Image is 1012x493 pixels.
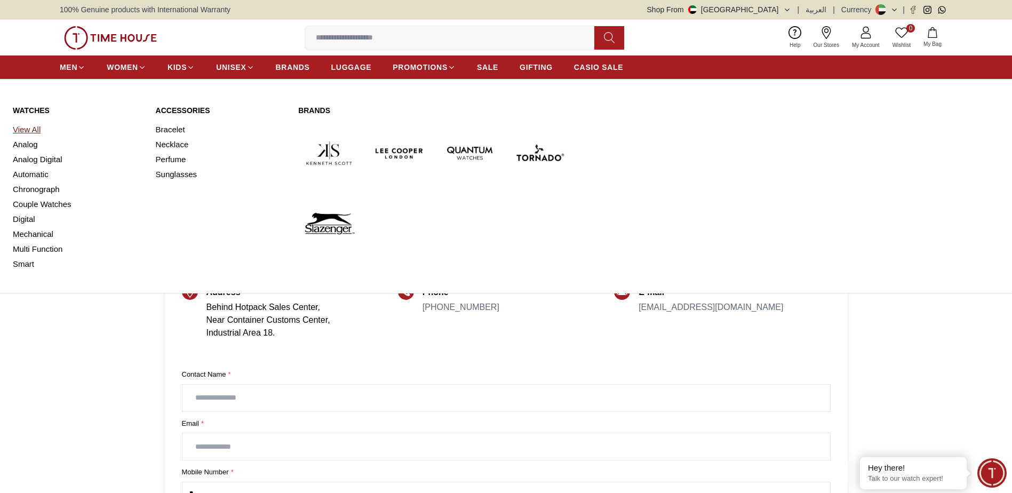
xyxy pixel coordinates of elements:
span: MEN [60,62,77,73]
a: Watches [13,105,143,116]
a: Our Stores [807,24,846,51]
p: Industrial Area 18. [206,327,330,339]
a: GIFTING [520,58,553,77]
span: WOMEN [107,62,138,73]
a: Sunglasses [156,167,286,182]
a: KIDS [168,58,195,77]
button: Shop From[GEOGRAPHIC_DATA] [647,4,791,15]
a: MEN [60,58,85,77]
a: UNISEX [216,58,254,77]
a: SALE [477,58,498,77]
label: Contact Name [182,369,831,380]
span: | [903,4,905,15]
a: Bracelet [156,122,286,137]
span: Our Stores [809,41,843,49]
a: Help [783,24,807,51]
span: PROMOTIONS [393,62,448,73]
img: Quantum [439,122,501,184]
a: [PHONE_NUMBER] [423,303,499,312]
span: | [833,4,835,15]
a: BRANDS [276,58,310,77]
img: ... [64,26,157,50]
a: Chronograph [13,182,143,197]
span: 0 [906,24,915,33]
img: Lee Cooper [369,122,431,184]
a: 0Wishlist [886,24,917,51]
span: My Account [848,41,884,49]
p: Behind Hotpack Sales Center, [206,301,330,314]
span: Help [785,41,805,49]
a: PROMOTIONS [393,58,456,77]
a: Whatsapp [938,6,946,14]
button: My Bag [917,25,948,50]
a: LUGGAGE [331,58,372,77]
a: Accessories [156,105,286,116]
div: Chat Widget [977,458,1007,488]
a: Automatic [13,167,143,182]
span: CASIO SALE [574,62,624,73]
a: Perfume [156,152,286,167]
a: Brands [298,105,571,116]
a: CASIO SALE [574,58,624,77]
span: KIDS [168,62,187,73]
a: Mechanical [13,227,143,242]
img: Slazenger [298,193,360,255]
a: Smart [13,257,143,272]
span: 100% Genuine products with International Warranty [60,4,230,15]
span: | [798,4,800,15]
span: UNISEX [216,62,246,73]
button: العربية [806,4,826,15]
a: Multi Function [13,242,143,257]
span: SALE [477,62,498,73]
a: Necklace [156,137,286,152]
a: Analog [13,137,143,152]
p: Near Container Customs Center, [206,314,330,327]
p: Talk to our watch expert! [868,474,959,483]
div: Currency [841,4,876,15]
a: Couple Watches [13,197,143,212]
span: BRANDS [276,62,310,73]
a: Analog Digital [13,152,143,167]
div: Hey there! [868,463,959,473]
a: Instagram [923,6,931,14]
label: Mobile Number [182,467,831,478]
img: Kenneth Scott [298,122,360,184]
span: LUGGAGE [331,62,372,73]
img: United Arab Emirates [688,5,697,14]
img: Tornado [509,122,571,184]
span: Wishlist [888,41,915,49]
a: View All [13,122,143,137]
a: Digital [13,212,143,227]
span: GIFTING [520,62,553,73]
span: My Bag [919,40,946,48]
label: Email [182,418,831,429]
a: [EMAIL_ADDRESS][DOMAIN_NAME] [639,303,783,312]
a: Facebook [909,6,917,14]
a: WOMEN [107,58,146,77]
